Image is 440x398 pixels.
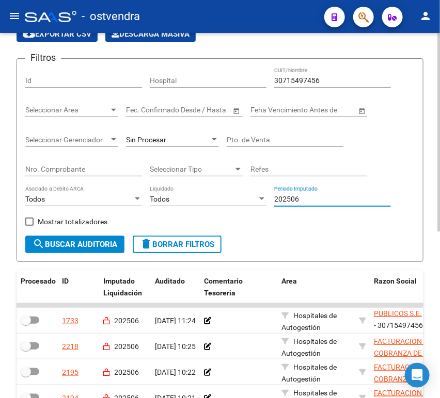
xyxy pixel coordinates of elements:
span: [DATE] 10:25 [155,342,196,351]
span: Comentario Tesoreria [204,277,243,297]
button: Borrar Filtros [133,236,222,253]
mat-icon: delete [140,238,152,250]
span: Borrar Filtros [140,240,214,249]
span: Seleccionar Tipo [150,165,233,174]
span: FACTURACION Y COBRANZA DE LOS EFECTORES PUBLICOS S.E. [374,337,437,380]
span: - ostvendra [82,5,140,28]
span: 202506 [114,342,139,351]
mat-icon: person [419,10,432,22]
button: Buscar Auditoria [25,236,124,253]
input: End date [167,106,217,114]
datatable-header-cell: Auditado [151,270,200,304]
mat-icon: search [33,238,45,250]
span: Hospitales de Autogestión [281,311,337,331]
div: 1733 [62,315,78,327]
datatable-header-cell: Imputado Liquidación [99,270,151,304]
span: Procesado [21,277,56,285]
datatable-header-cell: Comentario Tesoreria [200,270,277,304]
span: Hospitales de Autogestión [281,337,337,357]
button: Descarga Masiva [105,26,196,42]
span: Todos [150,195,169,203]
button: Exportar CSV [17,26,98,42]
mat-icon: cloud_download [23,27,35,40]
button: Open calendar [356,105,367,116]
h3: Filtros [25,51,61,65]
span: Exportar CSV [23,29,91,39]
input: Start date [126,106,158,114]
span: Area [281,277,297,285]
div: 2195 [62,367,78,378]
span: FACTURACION Y COBRANZA DE LOS EFECTORES PUBLICOS S.E. [374,274,437,318]
span: [DATE] 10:22 [155,368,196,376]
span: Todos [25,195,45,203]
button: Open calendar [231,105,242,116]
span: 202506 [114,317,139,325]
span: Buscar Auditoria [33,240,117,249]
app-download-masive: Descarga masiva de comprobantes (adjuntos) [105,26,196,42]
span: Razon Social [374,277,417,285]
span: Sin Procesar [126,136,166,144]
span: Hospitales de Autogestión [281,363,337,383]
span: Imputado Liquidación [103,277,142,297]
span: Seleccionar Area [25,106,109,114]
span: Mostrar totalizadores [38,215,107,228]
span: ID [62,277,69,285]
mat-icon: menu [8,10,21,22]
span: [DATE] 11:24 [155,317,196,325]
datatable-header-cell: Procesado [17,270,58,304]
div: 2218 [62,341,78,353]
span: Descarga Masiva [112,29,190,39]
datatable-header-cell: Area [277,270,355,304]
span: Seleccionar Gerenciador [25,136,109,144]
span: 202506 [114,368,139,376]
span: Auditado [155,277,185,285]
div: Open Intercom Messenger [405,363,430,388]
datatable-header-cell: ID [58,270,99,304]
